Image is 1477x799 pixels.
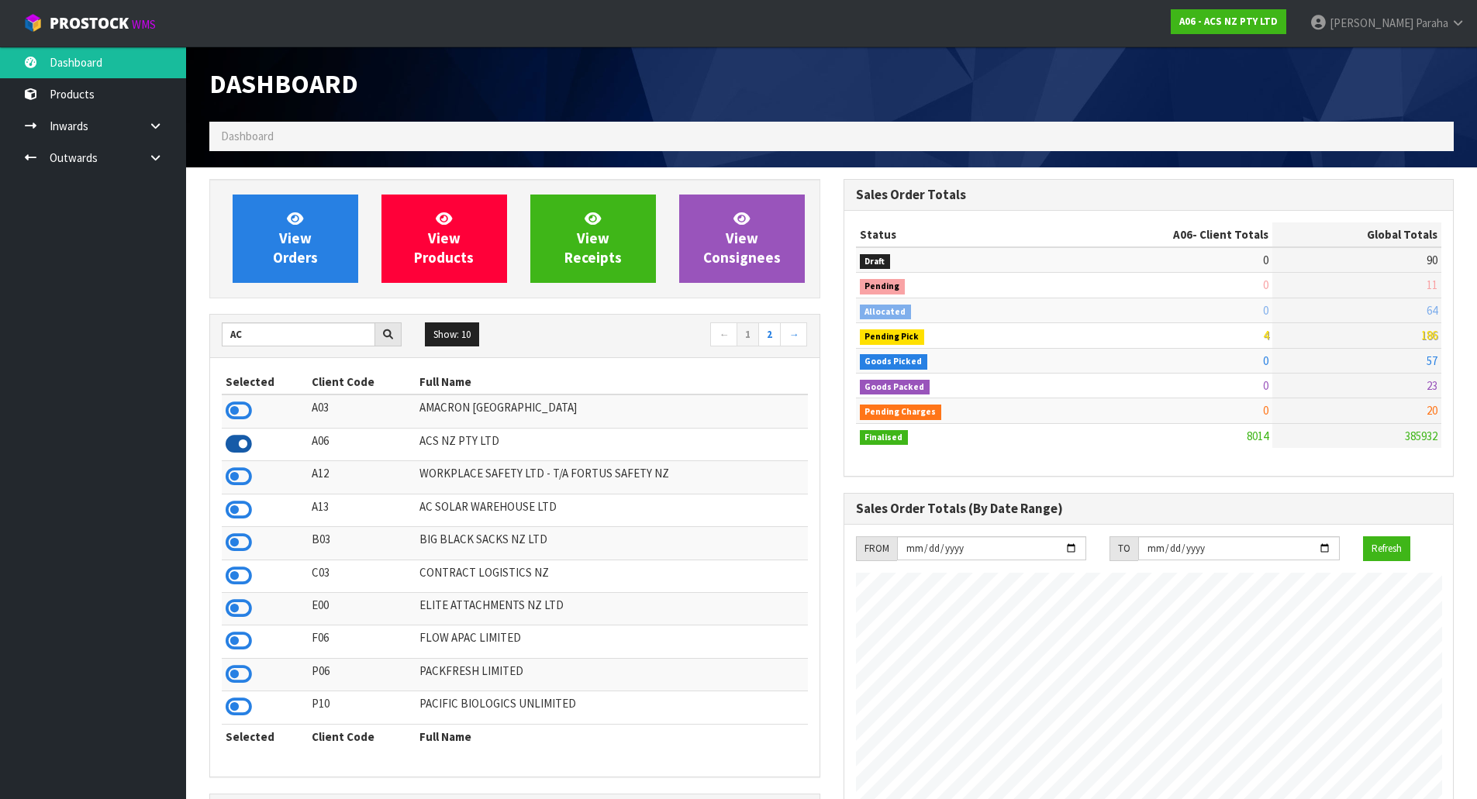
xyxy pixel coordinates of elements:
th: Full Name [416,724,808,749]
input: Search clients [222,322,375,346]
th: Status [856,222,1050,247]
td: ACS NZ PTY LTD [416,428,808,460]
span: ProStock [50,13,129,33]
td: BIG BLACK SACKS NZ LTD [416,527,808,560]
span: Paraha [1416,15,1448,30]
span: 0 [1263,253,1268,267]
span: 90 [1427,253,1437,267]
a: ← [710,322,737,347]
span: View Orders [273,209,318,267]
a: ViewOrders [233,195,358,283]
a: ViewConsignees [679,195,805,283]
td: ELITE ATTACHMENTS NZ LTD [416,592,808,625]
span: 0 [1263,378,1268,393]
td: A13 [308,494,416,526]
h3: Sales Order Totals [856,188,1442,202]
span: Pending [860,279,906,294]
td: AMACRON [GEOGRAPHIC_DATA] [416,394,808,428]
nav: Page navigation [526,322,808,350]
th: Selected [222,370,308,394]
td: F06 [308,625,416,658]
td: PACIFIC BIOLOGICS UNLIMITED [416,691,808,724]
th: Global Totals [1272,222,1441,247]
span: Draft [860,254,891,270]
button: Refresh [1363,536,1410,561]
span: 11 [1427,277,1437,292]
strong: A06 - ACS NZ PTY LTD [1179,15,1278,28]
td: A06 [308,428,416,460]
td: A03 [308,394,416,428]
span: Goods Packed [860,380,930,395]
td: P06 [308,658,416,691]
th: Selected [222,724,308,749]
span: 57 [1427,353,1437,368]
span: 0 [1263,403,1268,418]
a: 2 [758,322,781,347]
th: Full Name [416,370,808,394]
th: - Client Totals [1049,222,1272,247]
a: ViewProducts [381,195,507,283]
a: → [780,322,807,347]
td: E00 [308,592,416,625]
td: AC SOLAR WAREHOUSE LTD [416,494,808,526]
td: CONTRACT LOGISTICS NZ [416,560,808,592]
div: TO [1109,536,1138,561]
span: 0 [1263,353,1268,368]
span: [PERSON_NAME] [1330,15,1413,30]
th: Client Code [308,370,416,394]
span: Pending Pick [860,329,925,345]
span: A06 [1173,227,1192,242]
td: C03 [308,560,416,592]
span: Finalised [860,430,909,446]
span: View Receipts [564,209,622,267]
img: cube-alt.png [23,13,43,33]
td: P10 [308,691,416,724]
td: PACKFRESH LIMITED [416,658,808,691]
td: FLOW APAC LIMITED [416,625,808,658]
span: View Consignees [703,209,781,267]
td: A12 [308,461,416,494]
span: Goods Picked [860,354,928,370]
span: 8014 [1247,429,1268,443]
span: 385932 [1405,429,1437,443]
span: Dashboard [209,67,358,100]
th: Client Code [308,724,416,749]
td: B03 [308,527,416,560]
span: View Products [414,209,474,267]
a: A06 - ACS NZ PTY LTD [1171,9,1286,34]
span: 4 [1263,328,1268,343]
span: 0 [1263,277,1268,292]
span: 0 [1263,303,1268,318]
span: 23 [1427,378,1437,393]
span: 186 [1421,328,1437,343]
div: FROM [856,536,897,561]
td: WORKPLACE SAFETY LTD - T/A FORTUS SAFETY NZ [416,461,808,494]
span: 64 [1427,303,1437,318]
h3: Sales Order Totals (By Date Range) [856,501,1442,516]
small: WMS [132,17,156,32]
span: 20 [1427,403,1437,418]
span: Pending Charges [860,405,942,420]
span: Allocated [860,305,912,320]
a: ViewReceipts [530,195,656,283]
button: Show: 10 [425,322,479,347]
a: 1 [737,322,759,347]
span: Dashboard [221,129,274,143]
